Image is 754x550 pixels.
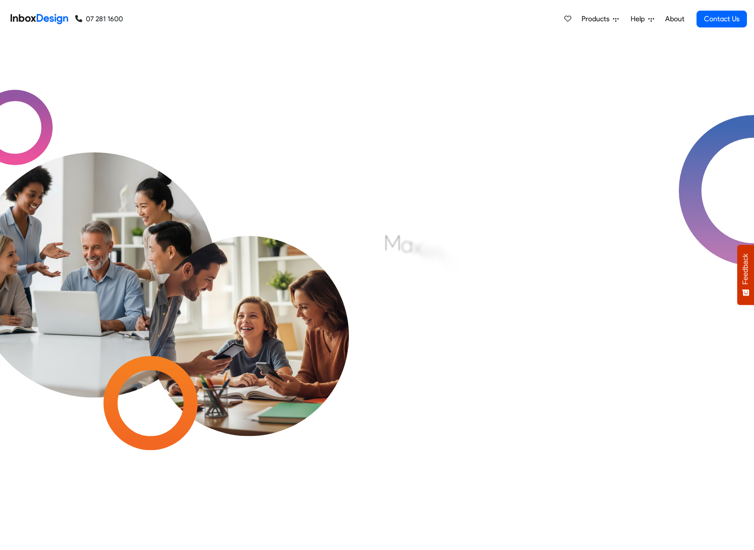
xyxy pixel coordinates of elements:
a: About [662,10,687,28]
span: Products [582,14,613,24]
div: i [456,252,459,279]
span: Feedback [742,254,750,285]
a: Contact Us [697,11,747,27]
button: Feedback - Show survey [737,245,754,305]
div: a [401,231,413,258]
a: Products [578,10,622,28]
div: Maximising Efficient & Engagement, Connecting Schools, Families, and Students. [384,228,598,361]
div: s [447,247,456,274]
a: Help [627,10,658,28]
div: x [413,234,422,260]
div: i [443,243,447,269]
div: i [422,236,425,263]
a: 07 281 1600 [75,14,123,24]
span: Help [631,14,648,24]
div: M [384,230,401,256]
img: parents_with_child.png [124,186,374,436]
div: m [425,239,443,266]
